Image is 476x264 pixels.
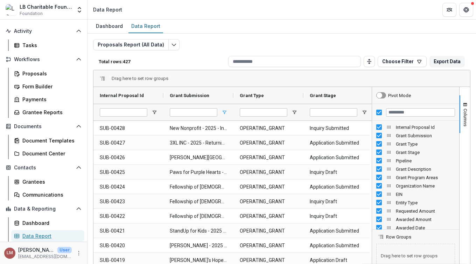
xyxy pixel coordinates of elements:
[11,94,84,105] a: Payments
[292,110,297,115] button: Open Filter Menu
[22,178,79,185] div: Grantees
[372,131,459,140] div: Grant Submission Column
[22,232,79,240] div: Data Report
[57,247,72,253] p: User
[240,121,297,135] span: OPERATING_GRANT
[22,219,79,227] div: Dashboard
[14,206,73,212] span: Data & Reporting
[6,4,17,15] img: LB Charitable Foundation
[22,191,79,198] div: Communications
[170,108,217,117] input: Grant Submission Filter Input
[310,209,367,223] span: Inquiry Draft
[240,195,297,209] span: OPERATING_GRANT
[364,56,375,67] button: Toggle auto height
[396,133,455,138] span: Grant Submission
[396,125,455,130] span: Internal Proposal Id
[310,136,367,150] span: Application Submitted
[170,165,227,179] span: Paws for Purple Hearts - 2025 - Inquiry Form
[240,93,264,98] span: Grant Type
[240,224,297,238] span: OPERATING_GRANT
[372,123,459,131] div: Internal Proposal Id Column
[75,3,84,17] button: Open entity switcher
[3,162,84,173] button: Open Contacts
[7,251,13,255] div: Loida Mendoza
[75,249,83,257] button: More
[93,20,126,33] a: Dashboard
[170,195,227,209] span: Fellowship of [DEMOGRAPHIC_DATA][PERSON_NAME] - 2025 - Inquiry Form
[20,3,72,10] div: LB Charitable Foundation
[310,180,367,194] span: Application Submitted
[100,165,157,179] span: SUB-00425
[90,5,125,15] nav: breadcrumb
[22,109,79,116] div: Grantee Reports
[396,225,455,230] span: Awarded Date
[396,150,455,155] span: Grant Stage
[100,93,144,98] span: Internal Proposal Id
[240,209,297,223] span: OPERATING_GRANT
[240,108,287,117] input: Grant Type Filter Input
[11,68,84,79] a: Proposals
[372,190,459,198] div: EIN Column
[11,176,84,188] a: Grantees
[100,108,147,117] input: Internal Proposal Id Filter Input
[310,151,367,165] span: Application Submitted
[22,83,79,90] div: Form Builder
[310,224,367,238] span: Application Submitted
[170,121,227,135] span: New Nonprofit - 2025 - Inquiry Form
[11,148,84,159] a: Document Center
[396,175,455,180] span: Grant Program Areas
[152,110,157,115] button: Open Filter Menu
[310,195,367,209] span: Inquiry Draft
[18,254,72,260] p: [EMAIL_ADDRESS][DOMAIN_NAME]
[170,151,227,165] span: [PERSON_NAME][GEOGRAPHIC_DATA] ( [GEOGRAPHIC_DATA]) - 2025 - Returning Grantee Application Form
[100,209,157,223] span: SUB-00422
[388,93,411,98] div: Pivot Mode
[93,39,169,50] button: Proposals Report (All Data)
[93,21,126,31] div: Dashboard
[386,108,455,117] input: Filter Columns Input
[378,56,427,67] button: Choose Filter
[3,25,84,37] button: Open Activity
[14,28,73,34] span: Activity
[93,6,122,13] div: Data Report
[100,151,157,165] span: SUB-00426
[240,165,297,179] span: OPERATING_GRANT
[396,183,455,189] span: Organization Name
[99,59,225,64] p: Total rows: 427
[112,76,168,81] span: Drag here to set row groups
[14,124,73,130] span: Documents
[429,56,465,67] button: Export Data
[18,246,55,254] p: [PERSON_NAME]
[20,10,43,17] span: Foundation
[396,141,455,147] span: Grant Type
[14,57,73,63] span: Workflows
[396,217,455,222] span: Awarded Amount
[372,207,459,215] div: Requested Amount Column
[112,76,168,81] div: Row Groups
[386,234,411,240] span: Row Groups
[372,215,459,223] div: Awarded Amount Column
[372,156,459,165] div: Pipeline Column
[372,165,459,173] div: Grant Description Column
[396,208,455,214] span: Requested Amount
[310,239,367,253] span: Application Submitted
[11,107,84,118] a: Grantee Reports
[11,39,84,51] a: Tasks
[128,20,163,33] a: Data Report
[240,151,297,165] span: OPERATING_GRANT
[362,110,367,115] button: Open Filter Menu
[170,180,227,194] span: Fellowship of [DEMOGRAPHIC_DATA][PERSON_NAME] - 2025 - Returning Grantee Application Form
[170,224,227,238] span: StandUp for Kids - 2025 - Returning Grantee Application Form
[22,70,79,77] div: Proposals
[14,165,73,171] span: Contacts
[168,39,180,50] button: Edit selected report
[100,121,157,135] span: SUB-00428
[11,189,84,200] a: Communications
[100,180,157,194] span: SUB-00424
[11,81,84,92] a: Form Builder
[310,93,336,98] span: Grant Stage
[463,109,468,126] span: Columns
[3,54,84,65] button: Open Workflows
[372,223,459,232] div: Awarded Date Column
[442,3,456,17] button: Partners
